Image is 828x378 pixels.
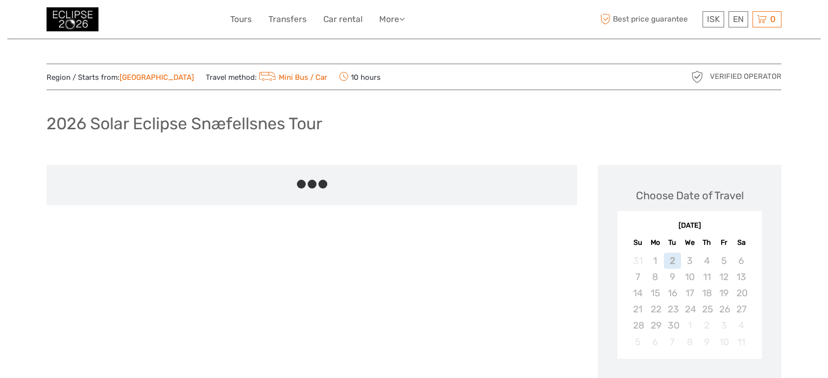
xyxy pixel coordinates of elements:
div: Not available Saturday, October 11th, 2025 [732,334,750,350]
div: month 2025-09 [620,253,758,350]
div: Not available Saturday, September 27th, 2025 [732,301,750,317]
div: Not available Tuesday, September 2nd, 2025 [664,253,681,269]
div: Not available Friday, September 26th, 2025 [715,301,732,317]
div: Fr [715,236,732,249]
div: Not available Saturday, September 13th, 2025 [732,269,750,285]
a: More [379,12,405,26]
img: 3312-44506bfc-dc02-416d-ac4c-c65cb0cf8db4_logo_small.jpg [47,7,98,31]
div: Not available Thursday, September 4th, 2025 [698,253,715,269]
div: Not available Tuesday, September 23rd, 2025 [664,301,681,317]
div: We [681,236,698,249]
div: Not available Tuesday, September 9th, 2025 [664,269,681,285]
div: Sa [732,236,750,249]
span: Verified Operator [710,71,781,82]
span: Best price guarantee [598,11,700,27]
div: Not available Thursday, September 25th, 2025 [698,301,715,317]
div: [DATE] [617,221,762,231]
div: Su [629,236,646,249]
div: Not available Friday, September 12th, 2025 [715,269,732,285]
div: Not available Monday, September 22nd, 2025 [647,301,664,317]
div: Not available Sunday, September 28th, 2025 [629,317,646,333]
div: Not available Thursday, October 9th, 2025 [698,334,715,350]
div: Not available Wednesday, September 17th, 2025 [681,285,698,301]
div: Mo [647,236,664,249]
span: Travel method: [206,70,327,84]
span: 0 [769,14,777,24]
div: Th [698,236,715,249]
a: Mini Bus / Car [257,73,327,82]
div: Not available Tuesday, October 7th, 2025 [664,334,681,350]
div: Not available Saturday, September 20th, 2025 [732,285,750,301]
div: Not available Thursday, September 11th, 2025 [698,269,715,285]
div: Not available Friday, September 5th, 2025 [715,253,732,269]
div: Not available Wednesday, September 24th, 2025 [681,301,698,317]
div: Not available Wednesday, September 3rd, 2025 [681,253,698,269]
div: Not available Friday, September 19th, 2025 [715,285,732,301]
div: Not available Saturday, September 6th, 2025 [732,253,750,269]
div: Not available Monday, October 6th, 2025 [647,334,664,350]
span: ISK [707,14,720,24]
div: Not available Wednesday, September 10th, 2025 [681,269,698,285]
div: Not available Tuesday, September 30th, 2025 [664,317,681,333]
h1: 2026 Solar Eclipse Snæfellsnes Tour [47,114,322,134]
div: Not available Saturday, October 4th, 2025 [732,317,750,333]
div: Not available Sunday, September 14th, 2025 [629,285,646,301]
div: Not available Monday, September 8th, 2025 [647,269,664,285]
div: Not available Thursday, September 18th, 2025 [698,285,715,301]
div: Choose Date of Travel [636,188,744,203]
div: Not available Monday, September 29th, 2025 [647,317,664,333]
a: Transfers [268,12,307,26]
div: Not available Sunday, October 5th, 2025 [629,334,646,350]
div: Not available Friday, October 3rd, 2025 [715,317,732,333]
span: 10 hours [339,70,381,84]
img: verified_operator_grey_128.png [689,69,705,85]
div: Not available Monday, September 15th, 2025 [647,285,664,301]
a: [GEOGRAPHIC_DATA] [120,73,194,82]
a: Car rental [323,12,363,26]
div: Not available Monday, September 1st, 2025 [647,253,664,269]
div: Not available Wednesday, October 1st, 2025 [681,317,698,333]
span: Region / Starts from: [47,72,194,83]
a: Tours [230,12,252,26]
div: Not available Sunday, September 7th, 2025 [629,269,646,285]
div: Tu [664,236,681,249]
div: Not available Wednesday, October 8th, 2025 [681,334,698,350]
div: Not available Sunday, August 31st, 2025 [629,253,646,269]
div: Not available Tuesday, September 16th, 2025 [664,285,681,301]
div: Not available Thursday, October 2nd, 2025 [698,317,715,333]
div: EN [729,11,748,27]
div: Not available Friday, October 10th, 2025 [715,334,732,350]
div: Not available Sunday, September 21st, 2025 [629,301,646,317]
